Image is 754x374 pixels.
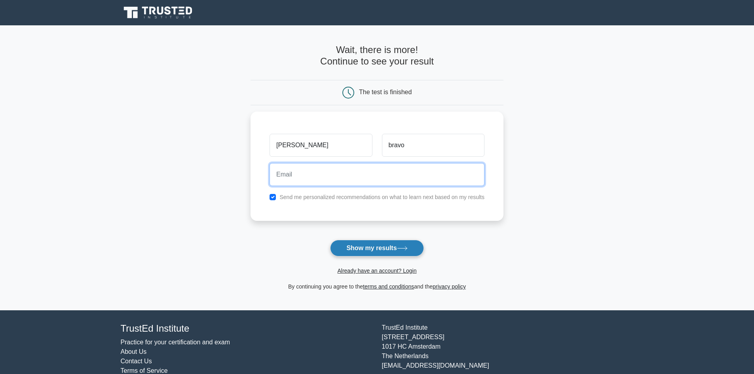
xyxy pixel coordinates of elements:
a: Contact Us [121,358,152,365]
h4: Wait, there is more! Continue to see your result [251,44,503,67]
input: Last name [382,134,484,157]
a: privacy policy [433,283,466,290]
button: Show my results [330,240,424,256]
div: The test is finished [359,89,412,95]
input: First name [270,134,372,157]
div: By continuing you agree to the and the [246,282,508,291]
a: Terms of Service [121,367,168,374]
label: Send me personalized recommendations on what to learn next based on my results [279,194,484,200]
a: About Us [121,348,147,355]
a: Practice for your certification and exam [121,339,230,346]
input: Email [270,163,484,186]
a: Already have an account? Login [337,268,416,274]
h4: TrustEd Institute [121,323,372,334]
a: terms and conditions [363,283,414,290]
